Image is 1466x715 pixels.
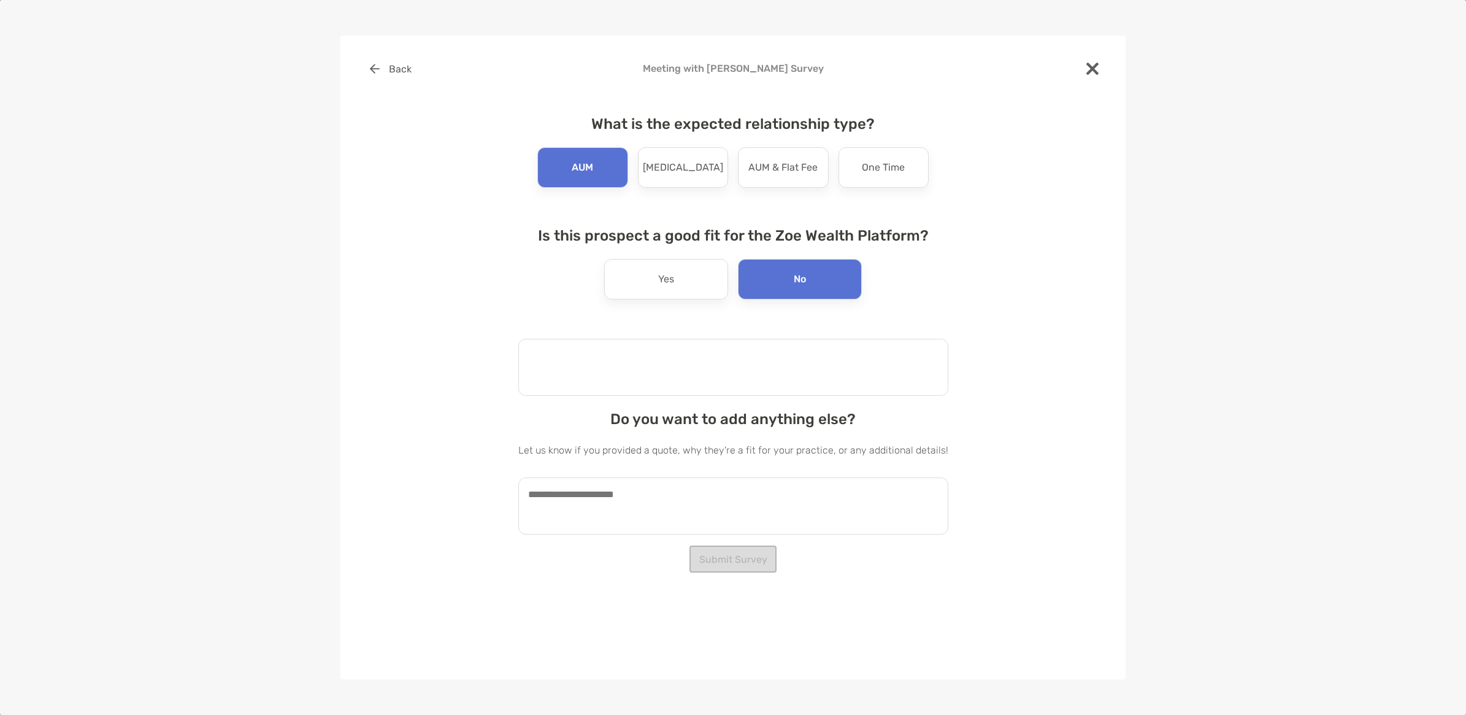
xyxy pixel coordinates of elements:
[748,158,818,177] p: AUM & Flat Fee
[370,64,380,74] img: button icon
[360,63,1106,74] h4: Meeting with [PERSON_NAME] Survey
[360,55,421,82] button: Back
[518,411,948,428] h4: Do you want to add anything else?
[862,158,905,177] p: One Time
[794,269,806,289] p: No
[518,227,948,244] h4: Is this prospect a good fit for the Zoe Wealth Platform?
[518,443,948,458] p: Let us know if you provided a quote, why they're a fit for your practice, or any additional details!
[643,158,723,177] p: [MEDICAL_DATA]
[518,115,948,133] h4: What is the expected relationship type?
[658,269,674,289] p: Yes
[572,158,593,177] p: AUM
[1086,63,1099,75] img: close modal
